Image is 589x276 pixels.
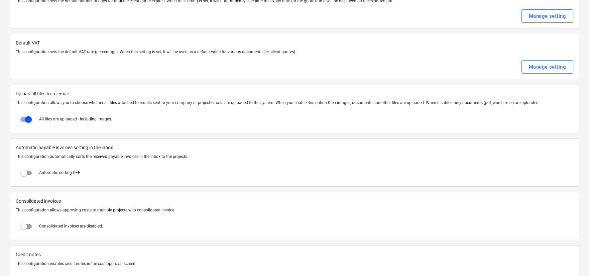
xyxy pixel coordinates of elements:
span: Upload all files from email [16,90,573,97]
p: This configuration allows approving costs to multiple projects with consolidated invoice. [16,207,573,213]
button: Manage setting [521,9,573,23]
iframe: Chat Widget [556,244,589,276]
p: This configuration enables credit notes in the cost approval screen. [16,261,573,267]
p: All files are uploaded - including images. [39,116,112,122]
span: Consolidated invoices [16,198,573,205]
span: Credit notes [16,251,573,258]
p: Default VAT [16,39,573,47]
p: Consolidated invoices are disabled. [39,223,103,229]
div: Manage setting [529,12,566,20]
p: This configuration automatically sorts the received payable invoices in the inbox to the projects. [16,154,573,160]
span: Automatic payable invoices sorting in the inbox [16,144,573,151]
p: This configuration sets the default VAT rate (percentage). When this setting is set, it will be u... [16,49,573,55]
div: Manage setting [529,63,566,71]
button: Manage setting [521,60,573,74]
p: Automatic sorting OFF [39,170,80,176]
p: This configuration allows you to choose whether all files attached to emails sent to your company... [16,100,573,106]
